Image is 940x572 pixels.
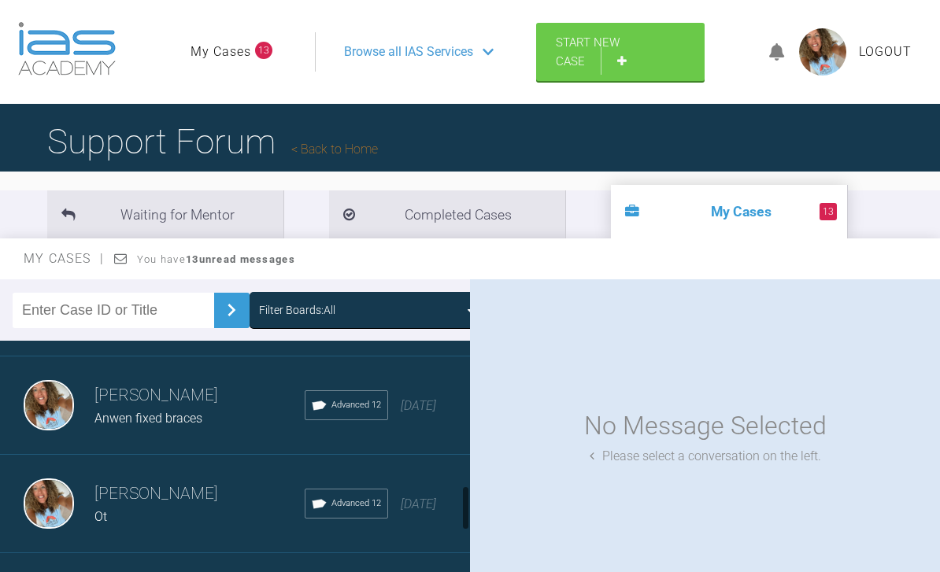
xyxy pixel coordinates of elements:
[401,398,436,413] span: [DATE]
[24,478,74,529] img: Rebecca Lynne Williams
[401,496,436,511] span: [DATE]
[590,446,821,467] div: Please select a conversation on the left.
[331,496,381,511] span: Advanced 12
[329,190,565,238] li: Completed Cases
[259,301,335,319] div: Filter Boards: All
[24,251,105,266] span: My Cases
[94,382,305,409] h3: [PERSON_NAME]
[820,203,837,220] span: 13
[137,253,295,265] span: You have
[94,481,305,507] h3: [PERSON_NAME]
[331,398,381,412] span: Advanced 12
[13,293,214,328] input: Enter Case ID or Title
[556,35,620,68] span: Start New Case
[94,411,202,426] span: Anwen fixed braces
[584,406,827,446] div: No Message Selected
[255,42,272,59] span: 13
[536,23,705,81] a: Start New Case
[859,42,912,62] a: Logout
[344,42,473,62] span: Browse all IAS Services
[47,190,283,238] li: Waiting for Mentor
[219,297,244,323] img: chevronRight.28bd32b0.svg
[611,185,847,238] li: My Cases
[47,114,378,169] h1: Support Forum
[799,28,846,76] img: profile.png
[291,142,378,157] a: Back to Home
[18,22,116,76] img: logo-light.3e3ef733.png
[24,380,74,430] img: Rebecca Lynne Williams
[94,509,107,524] span: Ot
[186,253,295,265] strong: 13 unread messages
[191,42,251,62] a: My Cases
